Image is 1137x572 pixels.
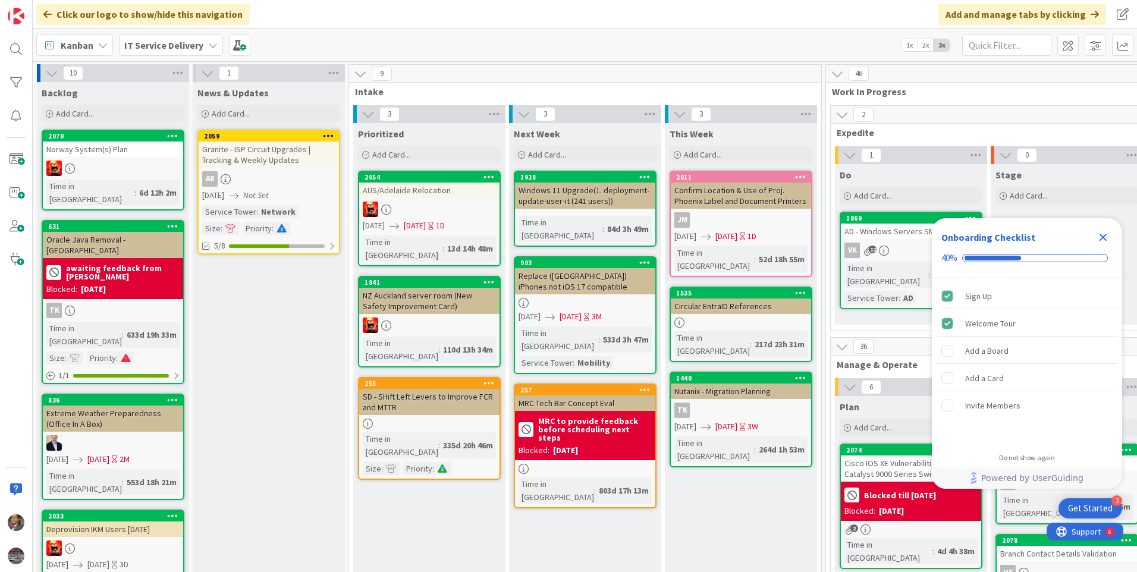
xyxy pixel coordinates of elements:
div: 1D [747,230,756,243]
span: 2 [850,524,858,532]
span: : [573,356,574,369]
div: Checklist items [932,278,1122,445]
img: VN [46,161,62,176]
div: 217d 23h 31m [752,338,808,351]
div: 2070Norway System(s) Plan [43,131,183,157]
div: Network [258,205,299,218]
span: 3 [535,107,555,121]
div: Sign Up [965,289,992,303]
img: VN [363,202,378,217]
span: Kanban [61,38,93,52]
div: 1869 [841,213,981,224]
div: 2054AUS/Adelaide Relocation [359,172,500,198]
div: 85d 3h 38m [930,268,978,281]
div: Size [363,462,381,475]
div: JM [671,212,811,228]
div: 2011 [676,173,811,181]
img: Visit kanbanzone.com [8,8,24,24]
div: Add a Card [965,371,1004,385]
span: Support [25,2,54,16]
span: : [594,484,596,497]
div: 2059 [199,131,339,142]
div: Get Started [1068,502,1113,514]
span: 5/8 [214,240,225,252]
div: VN [359,318,500,333]
span: Add Card... [528,149,566,160]
span: 2 [853,108,874,122]
span: Add Card... [1010,190,1048,201]
div: Time in [GEOGRAPHIC_DATA] [363,432,438,458]
div: JM [674,212,690,228]
div: 3M [592,310,602,323]
span: News & Updates [197,87,269,99]
div: 1869 [846,214,981,222]
div: VN [359,202,500,217]
img: avatar [8,548,24,564]
div: Footer [932,467,1122,489]
div: 1928Windows 11 Upgrade(1. deployment-update-user-it (241 users)) [515,172,655,209]
div: 3D [120,558,128,571]
input: Quick Filter... [962,34,1051,56]
span: : [899,291,900,304]
div: Checklist Container [932,218,1122,489]
span: : [221,222,222,235]
span: This Week [670,128,714,140]
span: : [598,333,600,346]
div: 2059Granite - ISP Circuit Upgrades | Tracking & Weekly Updates [199,131,339,168]
div: 2074Cisco IOS XE Vulnerabilities on Catalyst 9000 Series Switches [841,445,981,482]
div: 255SD - SHift Left Levers to Improve FCR and MTTR [359,378,500,415]
div: 2011 [671,172,811,183]
div: 633d 19h 33m [124,328,180,341]
div: 2059 [204,132,339,140]
div: Close Checklist [1094,228,1113,247]
span: : [65,351,67,364]
div: Welcome Tour is complete. [937,310,1117,337]
div: 2078 [997,535,1137,546]
span: : [432,462,434,475]
div: Add and manage tabs by clicking [938,4,1106,25]
span: 10 [63,66,83,80]
div: Mobility [574,356,613,369]
div: 631 [48,222,183,231]
div: Time in [GEOGRAPHIC_DATA] [363,235,442,262]
img: HO [46,435,62,451]
span: [DATE] [519,310,541,323]
div: MRC Tech Bar Concept Eval [515,395,655,411]
div: [DATE] [879,505,904,517]
div: 2070 [48,132,183,140]
span: 3 [379,107,400,121]
div: Time in [GEOGRAPHIC_DATA] [519,326,598,353]
div: Cisco IOS XE Vulnerabilities on Catalyst 9000 Series Switches [841,455,981,482]
div: 264d 1h 53m [756,443,808,456]
span: [DATE] [674,230,696,243]
div: Time in [GEOGRAPHIC_DATA] [46,322,122,348]
div: Branch Contact Details Validation [997,546,1137,561]
span: 0 [1017,148,1037,162]
div: Size [46,351,65,364]
span: 2x [918,39,934,51]
div: AUS/Adelaide Relocation [359,183,500,198]
div: TK [671,403,811,418]
div: Service Tower [202,205,256,218]
span: 36 [853,340,874,354]
div: Circular EntraID References [671,298,811,314]
div: Time in [GEOGRAPHIC_DATA] [363,337,438,363]
div: VN [43,161,183,176]
div: 2054 [365,173,500,181]
span: : [256,205,258,218]
div: AR [199,171,339,187]
div: Priority [243,222,272,235]
div: 1841NZ Auckland server room (New Safety Improvement Card) [359,277,500,314]
div: 1535Circular EntraID References [671,288,811,314]
span: : [438,439,440,452]
div: Time in [GEOGRAPHIC_DATA] [1000,494,1100,520]
img: VN [363,318,378,333]
span: : [754,443,756,456]
div: Replace ([GEOGRAPHIC_DATA]) iPhones not iOS 17 compatible [515,268,655,294]
div: VK [841,243,981,258]
div: 2074 [841,445,981,455]
b: awaiting feedback from [PERSON_NAME] [66,264,180,281]
div: Priority [87,351,116,364]
span: Add Card... [684,149,722,160]
div: Invite Members [965,398,1020,413]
